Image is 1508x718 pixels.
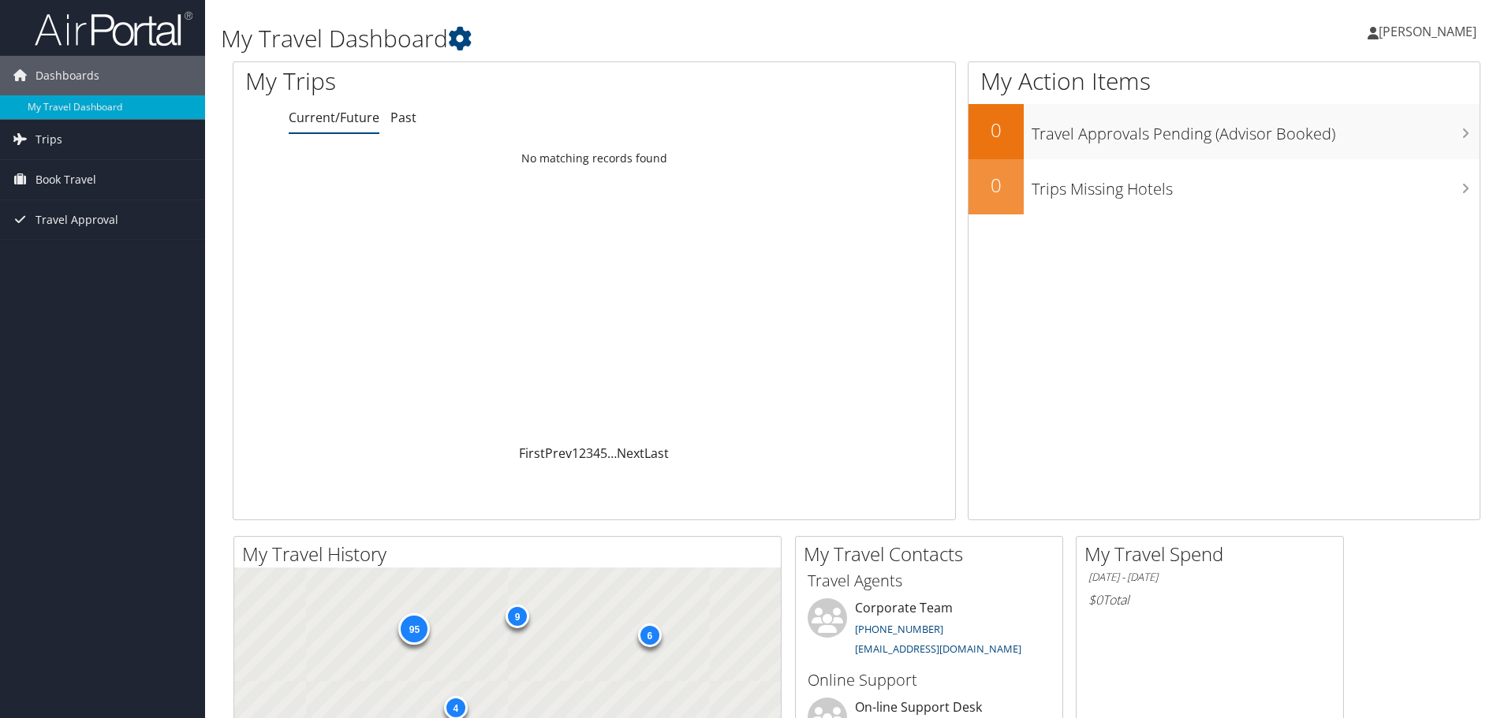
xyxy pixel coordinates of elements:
[221,22,1069,55] h1: My Travel Dashboard
[607,445,617,462] span: …
[1368,8,1492,55] a: [PERSON_NAME]
[855,642,1021,656] a: [EMAIL_ADDRESS][DOMAIN_NAME]
[969,159,1480,214] a: 0Trips Missing Hotels
[600,445,607,462] a: 5
[969,65,1480,98] h1: My Action Items
[545,445,572,462] a: Prev
[1088,591,1331,608] h6: Total
[1084,541,1343,567] h2: My Travel Spend
[1032,115,1480,145] h3: Travel Approvals Pending (Advisor Booked)
[35,160,96,199] span: Book Travel
[1088,570,1331,585] h6: [DATE] - [DATE]
[579,445,586,462] a: 2
[617,445,644,462] a: Next
[35,120,62,159] span: Trips
[242,541,781,567] h2: My Travel History
[1088,591,1103,608] span: $0
[519,445,545,462] a: First
[35,200,118,240] span: Travel Approval
[1032,170,1480,200] h3: Trips Missing Hotels
[245,65,643,98] h1: My Trips
[969,172,1024,199] h2: 0
[969,117,1024,143] h2: 0
[593,445,600,462] a: 4
[586,445,593,462] a: 3
[35,56,99,95] span: Dashboards
[969,104,1480,159] a: 0Travel Approvals Pending (Advisor Booked)
[506,604,529,627] div: 9
[800,598,1058,663] li: Corporate Team
[233,144,955,173] td: No matching records found
[644,445,669,462] a: Last
[637,623,661,647] div: 6
[855,622,943,636] a: [PHONE_NUMBER]
[804,541,1062,567] h2: My Travel Contacts
[398,612,430,644] div: 95
[1379,23,1476,40] span: [PERSON_NAME]
[289,109,379,126] a: Current/Future
[390,109,416,126] a: Past
[808,570,1051,592] h3: Travel Agents
[35,10,192,47] img: airportal-logo.png
[808,669,1051,691] h3: Online Support
[572,445,579,462] a: 1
